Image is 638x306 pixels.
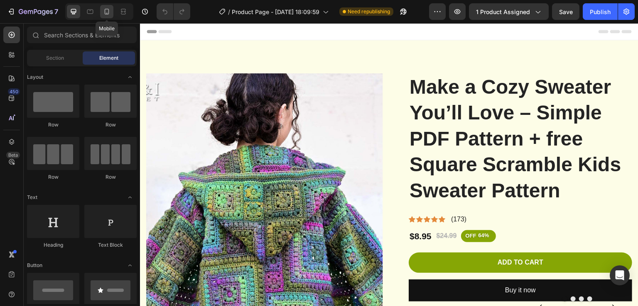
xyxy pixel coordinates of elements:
[583,3,618,20] button: Publish
[84,121,137,129] div: Row
[228,7,230,16] span: /
[590,7,611,16] div: Publish
[269,50,492,181] h1: Make a Cozy Sweater You’ll Love – Simple PDF Pattern + free Square Scramble Kids Sweater Pattern
[296,208,318,218] div: $24.99
[27,173,79,181] div: Row
[338,208,350,217] div: 64%
[447,273,452,278] button: Dot
[324,208,338,218] div: OFF
[84,241,137,249] div: Text Block
[27,73,43,81] span: Layout
[84,173,137,181] div: Row
[27,241,79,249] div: Heading
[439,273,444,278] button: Dot
[123,259,137,272] span: Toggle open
[46,54,64,62] span: Section
[99,54,118,62] span: Element
[123,70,137,84] span: Toggle open
[559,8,573,15] span: Save
[6,152,20,158] div: Beta
[232,7,319,16] span: Product Page - [DATE] 18:09:59
[8,88,20,95] div: 450
[422,273,427,278] button: Dot
[431,273,436,278] button: Dot
[358,235,403,244] div: Add to cart
[123,191,137,204] span: Toggle open
[610,265,630,285] div: Open Intercom Messenger
[54,7,58,17] p: 7
[157,3,190,20] div: Undo/Redo
[552,3,579,20] button: Save
[140,23,638,306] iframe: Design area
[269,229,492,250] button: Add to cart
[311,192,326,201] p: (173)
[27,27,137,43] input: Search Sections & Elements
[476,7,530,16] span: 1 product assigned
[27,194,37,201] span: Text
[348,8,390,15] span: Need republishing
[27,262,42,269] span: Button
[365,261,396,273] div: Buy it now
[3,3,62,20] button: 7
[269,206,292,219] div: $8.95
[469,3,549,20] button: 1 product assigned
[269,256,492,278] button: Buy it now
[27,121,79,129] div: Row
